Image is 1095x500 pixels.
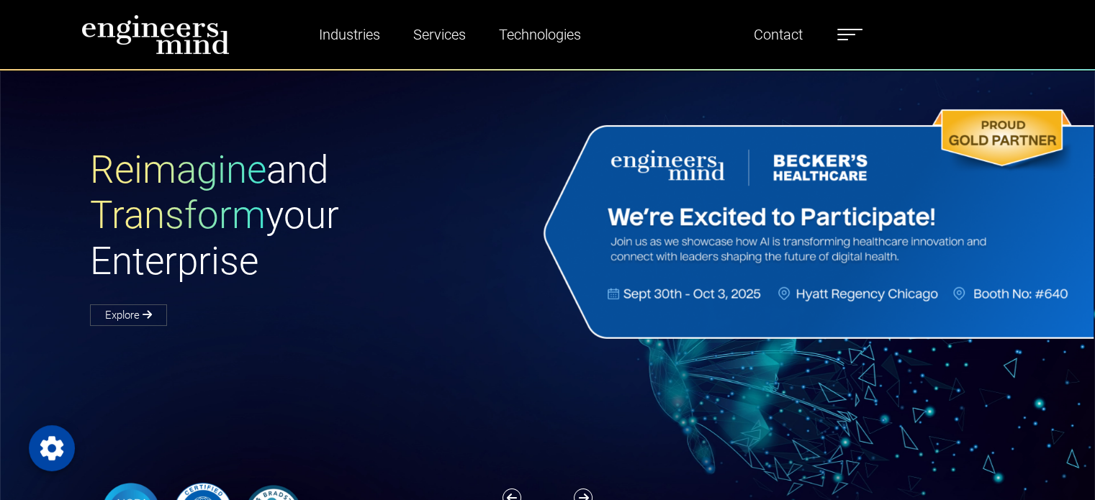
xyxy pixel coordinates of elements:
a: Technologies [493,18,587,51]
img: logo [81,14,230,55]
img: Website Banner [538,105,1094,343]
a: Services [407,18,472,51]
a: Industries [313,18,386,51]
span: Transform [90,193,266,237]
h1: and your Enterprise [90,147,548,285]
span: Reimagine [90,147,266,192]
a: Contact [748,18,808,51]
a: Explore [90,304,167,326]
